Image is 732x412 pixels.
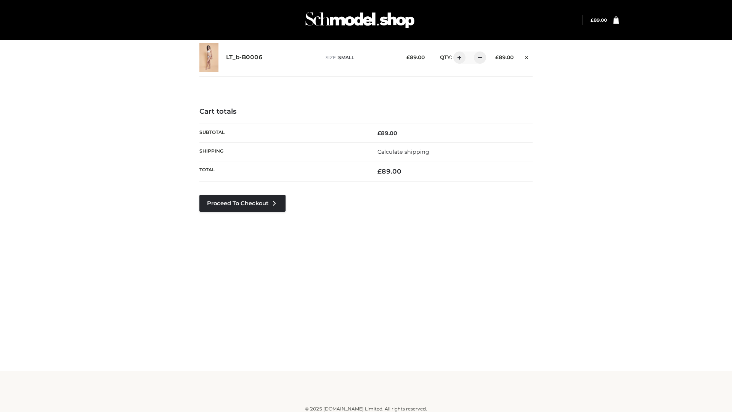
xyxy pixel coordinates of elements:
bdi: 89.00 [406,54,425,60]
a: Remove this item [521,51,533,61]
div: QTY: [432,51,483,64]
span: £ [495,54,499,60]
span: £ [377,130,381,137]
a: Calculate shipping [377,148,429,155]
th: Shipping [199,142,366,161]
a: LT_b-B0006 [226,54,263,61]
span: SMALL [338,55,354,60]
img: Schmodel Admin 964 [303,5,417,35]
span: £ [406,54,410,60]
bdi: 89.00 [495,54,514,60]
bdi: 89.00 [377,130,397,137]
p: size : [326,54,395,61]
h4: Cart totals [199,108,533,116]
a: £89.00 [591,17,607,23]
th: Subtotal [199,124,366,142]
span: £ [591,17,594,23]
span: £ [377,167,382,175]
bdi: 89.00 [591,17,607,23]
th: Total [199,161,366,182]
bdi: 89.00 [377,167,401,175]
a: Proceed to Checkout [199,195,286,212]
